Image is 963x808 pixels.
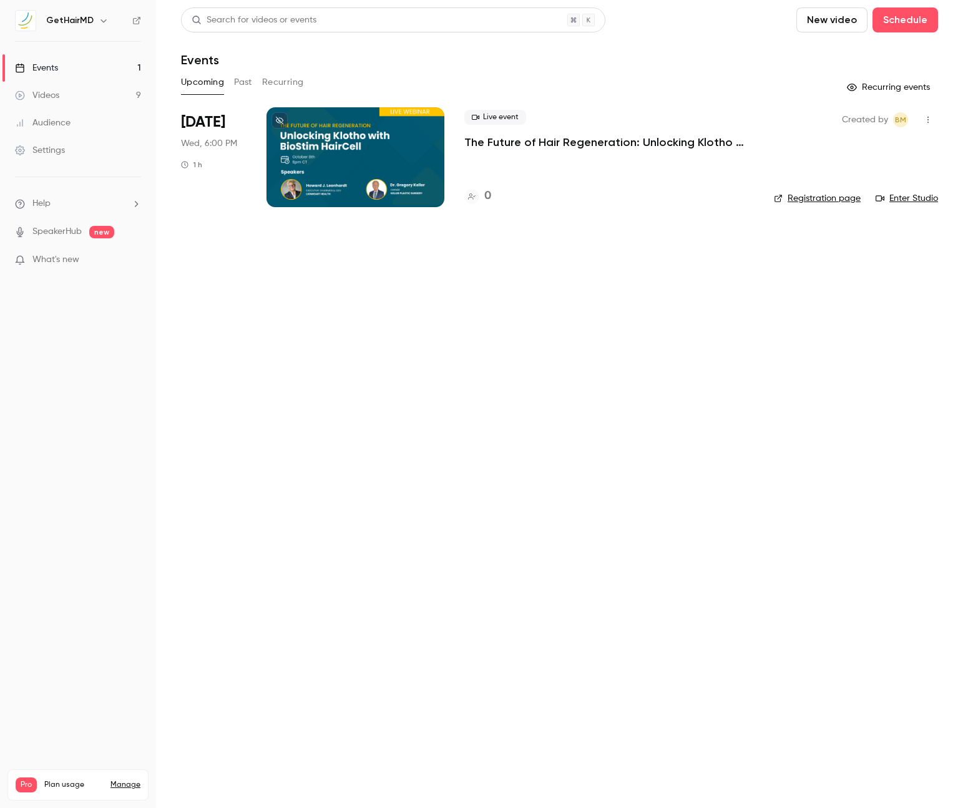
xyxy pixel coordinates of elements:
[46,14,94,27] h6: GetHairMD
[876,192,938,205] a: Enter Studio
[89,226,114,238] span: new
[484,188,491,205] h4: 0
[192,14,316,27] div: Search for videos or events
[234,72,252,92] button: Past
[15,117,71,129] div: Audience
[774,192,861,205] a: Registration page
[262,72,304,92] button: Recurring
[464,135,754,150] a: The Future of Hair Regeneration: Unlocking Klotho with BioStim HairCell
[895,112,906,127] span: BM
[181,72,224,92] button: Upcoming
[873,7,938,32] button: Schedule
[796,7,868,32] button: New video
[44,780,103,790] span: Plan usage
[841,77,938,97] button: Recurring events
[32,253,79,266] span: What's new
[15,89,59,102] div: Videos
[15,62,58,74] div: Events
[181,52,219,67] h1: Events
[181,112,225,132] span: [DATE]
[126,255,141,266] iframe: Noticeable Trigger
[15,144,65,157] div: Settings
[32,225,82,238] a: SpeakerHub
[181,137,237,150] span: Wed, 6:00 PM
[15,197,141,210] li: help-dropdown-opener
[181,107,247,207] div: Oct 8 Wed, 6:00 PM (America/Chicago)
[16,11,36,31] img: GetHairMD
[181,160,202,170] div: 1 h
[16,777,37,792] span: Pro
[110,780,140,790] a: Manage
[32,197,51,210] span: Help
[464,188,491,205] a: 0
[464,110,526,125] span: Live event
[893,112,908,127] span: Blaine McGaffigan
[842,112,888,127] span: Created by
